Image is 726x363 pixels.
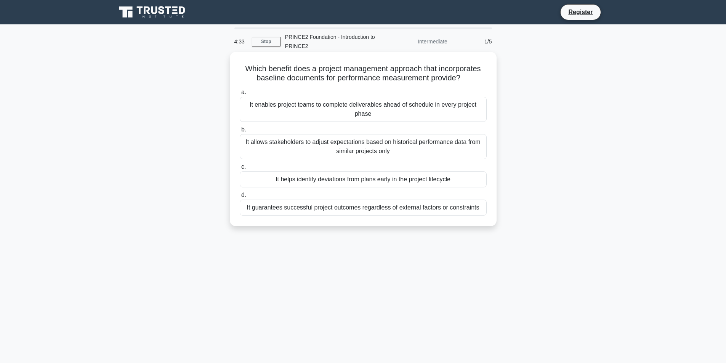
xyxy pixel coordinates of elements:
[241,163,246,170] span: c.
[230,34,252,49] div: 4:33
[240,200,487,216] div: It guarantees successful project outcomes regardless of external factors or constraints
[240,97,487,122] div: It enables project teams to complete deliverables ahead of schedule in every project phase
[240,171,487,187] div: It helps identify deviations from plans early in the project lifecycle
[452,34,497,49] div: 1/5
[241,192,246,198] span: d.
[252,37,280,46] a: Stop
[239,64,487,83] h5: Which benefit does a project management approach that incorporates baseline documents for perform...
[241,126,246,133] span: b.
[385,34,452,49] div: Intermediate
[564,7,597,17] a: Register
[240,134,487,159] div: It allows stakeholders to adjust expectations based on historical performance data from similar p...
[280,29,385,54] div: PRINCE2 Foundation - Introduction to PRINCE2
[241,89,246,95] span: a.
